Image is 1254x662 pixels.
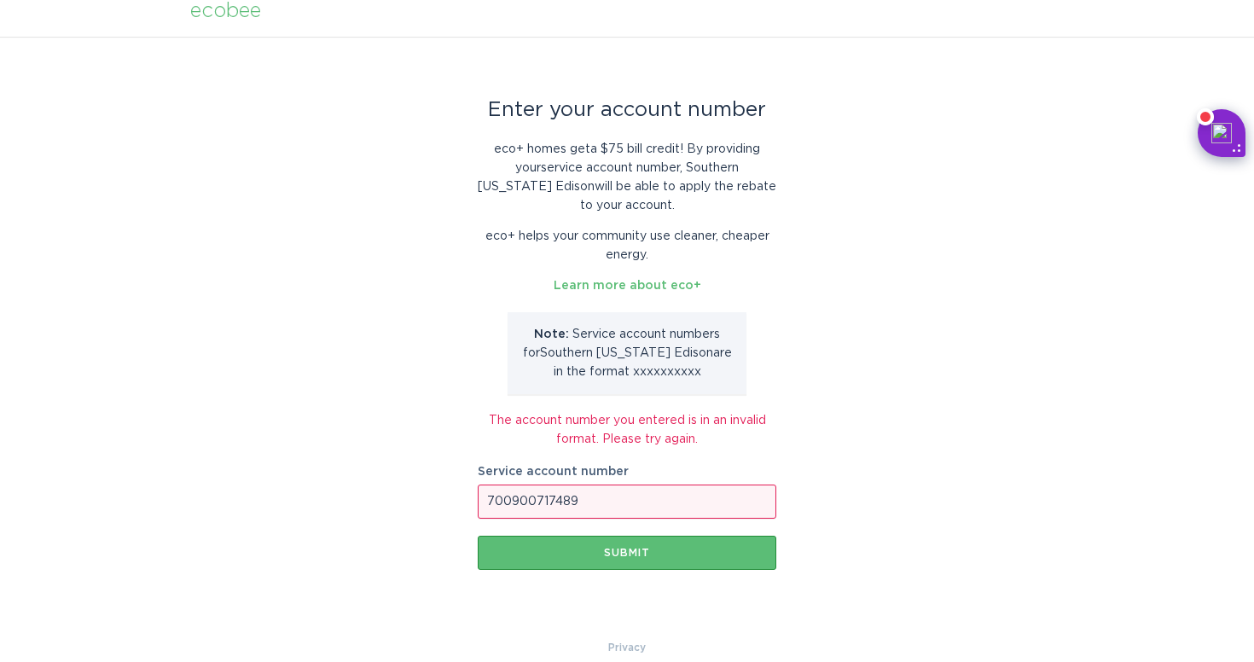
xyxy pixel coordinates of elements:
[534,328,569,340] strong: Note:
[478,411,776,449] div: The account number you entered is in an invalid format. Please try again.
[478,466,776,478] label: Service account number
[478,140,776,215] p: eco+ homes get a $75 bill credit ! By providing your service account number , Southern [US_STATE]...
[554,280,701,292] a: Learn more about eco+
[478,227,776,264] p: eco+ helps your community use cleaner, cheaper energy.
[478,101,776,119] div: Enter your account number
[478,536,776,570] button: Submit
[520,325,734,381] p: Service account number s for Southern [US_STATE] Edison are in the format xxxxxxxxxx
[608,638,646,657] a: Privacy Policy & Terms of Use
[190,2,261,20] div: ecobee
[486,548,768,558] div: Submit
